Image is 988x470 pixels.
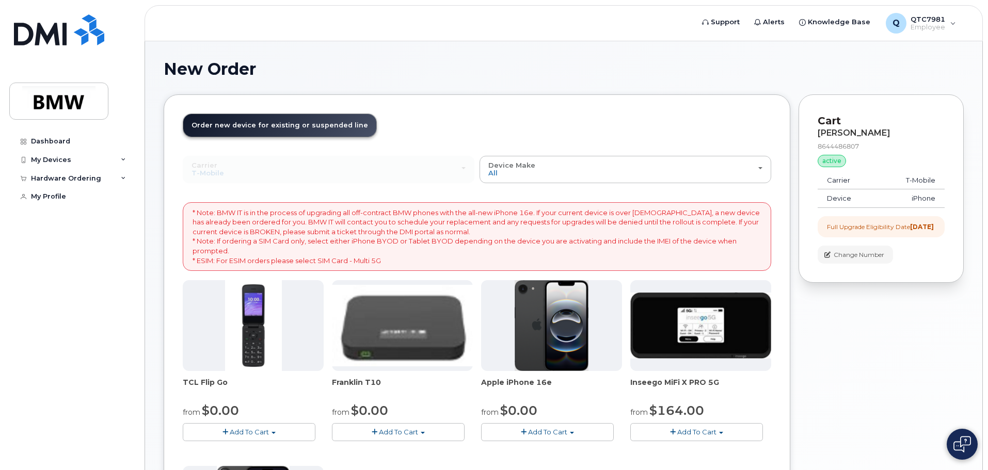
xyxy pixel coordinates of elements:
span: Device Make [488,161,535,169]
h1: New Order [164,60,964,78]
div: 8644486807 [818,142,945,151]
small: from [332,408,349,417]
span: $0.00 [500,403,537,418]
small: from [481,408,499,417]
img: iphone16e.png [515,280,589,371]
div: Apple iPhone 16e [481,377,622,398]
button: Change Number [818,246,893,264]
button: Add To Cart [630,423,763,441]
img: cut_small_inseego_5G.jpg [630,293,771,359]
button: Device Make All [480,156,771,183]
span: $0.00 [202,403,239,418]
td: iPhone [878,189,945,208]
span: Change Number [834,250,884,260]
span: $0.00 [351,403,388,418]
button: Add To Cart [183,423,315,441]
div: Inseego MiFi X PRO 5G [630,377,771,398]
button: Add To Cart [332,423,465,441]
span: Add To Cart [230,428,269,436]
td: T-Mobile [878,171,945,190]
p: * Note: BMW IT is in the process of upgrading all off-contract BMW phones with the all-new iPhone... [193,208,761,265]
span: All [488,169,498,177]
button: Add To Cart [481,423,614,441]
span: Add To Cart [677,428,716,436]
small: from [630,408,648,417]
td: Carrier [818,171,878,190]
span: Order new device for existing or suspended line [192,121,368,129]
div: [PERSON_NAME] [818,128,945,138]
strong: [DATE] [910,223,934,231]
img: TCL_FLIP_MODE.jpg [225,280,282,371]
td: Device [818,189,878,208]
div: active [818,155,846,167]
div: Franklin T10 [332,377,473,398]
p: Cart [818,114,945,128]
span: Add To Cart [379,428,418,436]
div: Full Upgrade Eligibility Date [827,222,934,231]
div: TCL Flip Go [183,377,324,398]
small: from [183,408,200,417]
img: Open chat [953,436,971,452]
span: Add To Cart [528,428,567,436]
span: $164.00 [649,403,704,418]
img: t10.jpg [332,285,473,366]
